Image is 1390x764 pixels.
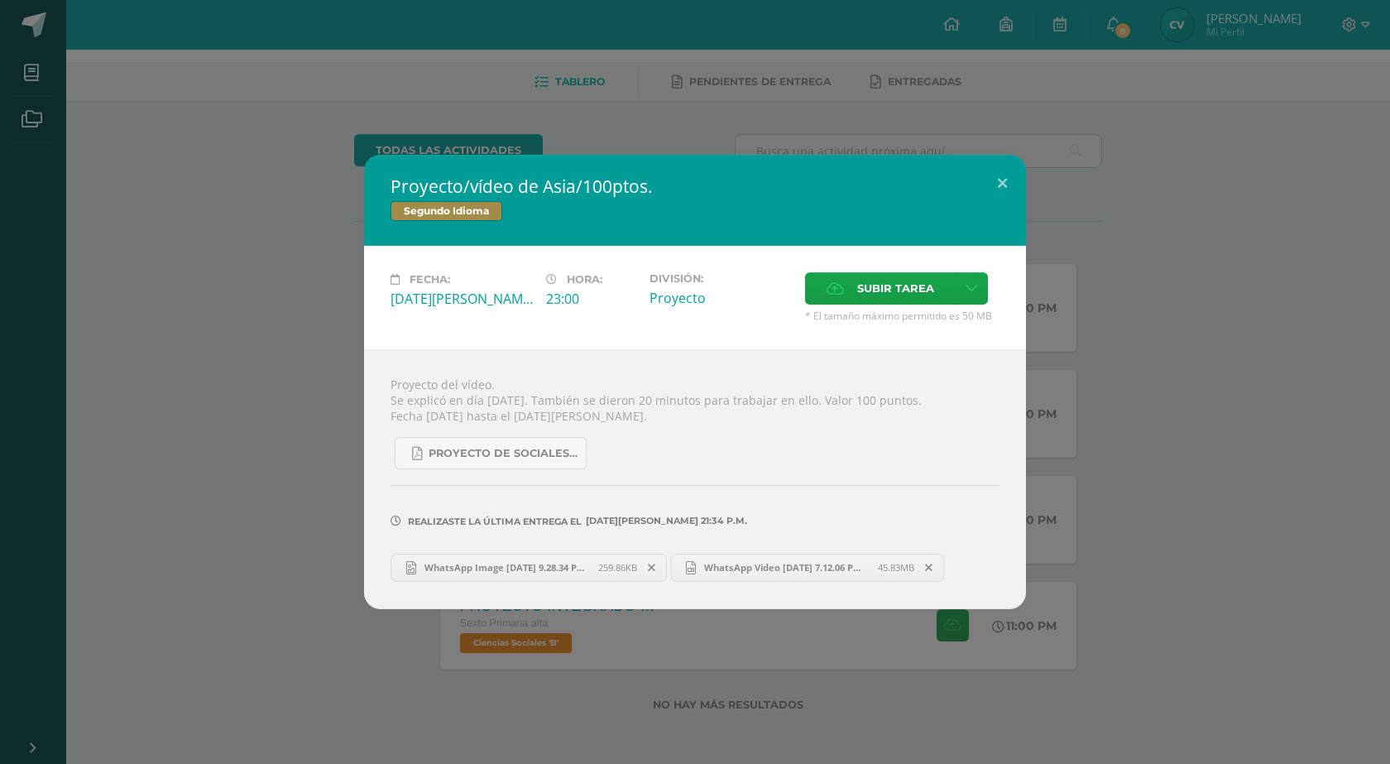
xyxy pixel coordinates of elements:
span: [DATE][PERSON_NAME] 21:34 p.m. [582,521,747,521]
button: Close (Esc) [979,155,1026,211]
div: [DATE][PERSON_NAME] [391,290,533,308]
span: WhatsApp Image [DATE] 9.28.34 PM.jpeg [416,561,598,574]
span: Proyecto de Sociales y Kaqchikel_3ra. Unidad.pdf [429,447,578,460]
div: 23:00 [546,290,636,308]
label: División: [649,272,792,285]
span: Remover entrega [638,559,666,577]
span: Realizaste la última entrega el [408,516,582,527]
span: Segundo Idioma [391,201,502,221]
span: 259.86KB [598,561,637,574]
span: WhatsApp Video [DATE] 7.12.06 PM.mp4 [696,561,878,574]
span: 45.83MB [878,561,914,574]
div: Proyecto [649,289,792,307]
a: Proyecto de Sociales y Kaqchikel_3ra. Unidad.pdf [395,437,587,469]
div: Proyecto del vídeo. Se explicó en día [DATE]. También se dieron 20 minutos para trabajar en ello.... [364,349,1026,608]
span: * El tamaño máximo permitido es 50 MB [805,309,999,323]
span: Remover entrega [915,559,943,577]
span: Fecha: [410,273,450,286]
span: Hora: [567,273,602,286]
span: Subir tarea [857,273,934,304]
a: WhatsApp Image [DATE] 9.28.34 PM.jpeg 259.86KB [391,554,667,582]
h2: Proyecto/vídeo de Asia/100ptos. [391,175,999,198]
a: WhatsApp Video [DATE] 7.12.06 PM.mp4 45.83MB [671,554,945,582]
